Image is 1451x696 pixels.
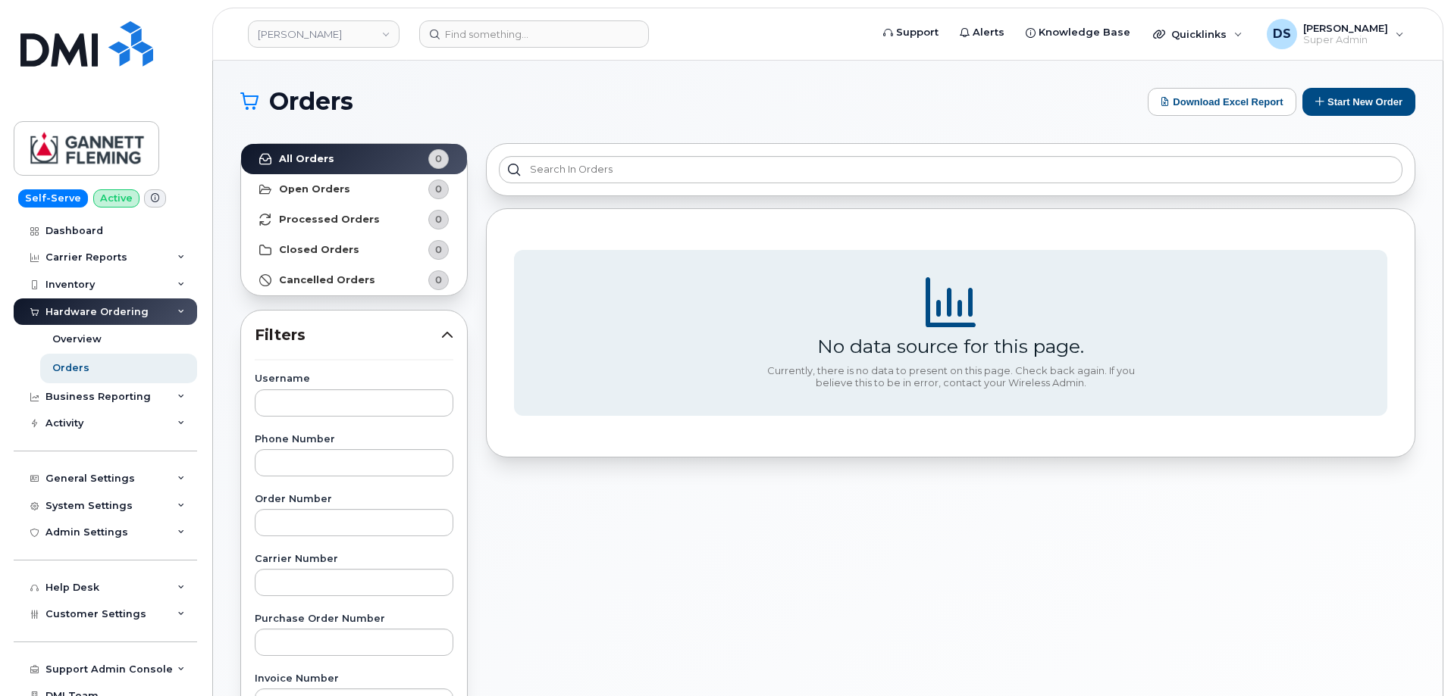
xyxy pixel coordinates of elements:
label: Order Number [255,495,453,504]
a: All Orders0 [241,144,467,174]
button: Start New Order [1302,88,1415,116]
strong: Processed Orders [279,214,380,226]
span: 0 [435,151,442,166]
input: Search in orders [499,156,1402,183]
span: 0 [435,182,442,196]
strong: Closed Orders [279,244,359,256]
span: 0 [435,273,442,287]
span: Orders [269,90,353,113]
span: 0 [435,212,442,226]
label: Phone Number [255,435,453,445]
label: Purchase Order Number [255,614,453,624]
strong: Open Orders [279,183,350,195]
strong: Cancelled Orders [279,274,375,286]
span: Filters [255,324,441,346]
span: 0 [435,242,442,257]
label: Carrier Number [255,554,453,564]
a: Processed Orders0 [241,204,467,235]
button: Download Excel Report [1148,88,1296,116]
a: Closed Orders0 [241,235,467,265]
label: Username [255,374,453,384]
div: Currently, there is no data to present on this page. Check back again. If you believe this to be ... [761,365,1140,389]
label: Invoice Number [255,674,453,684]
a: Open Orders0 [241,174,467,204]
a: Cancelled Orders0 [241,265,467,295]
strong: All Orders [279,153,334,165]
div: No data source for this page. [817,335,1084,357]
